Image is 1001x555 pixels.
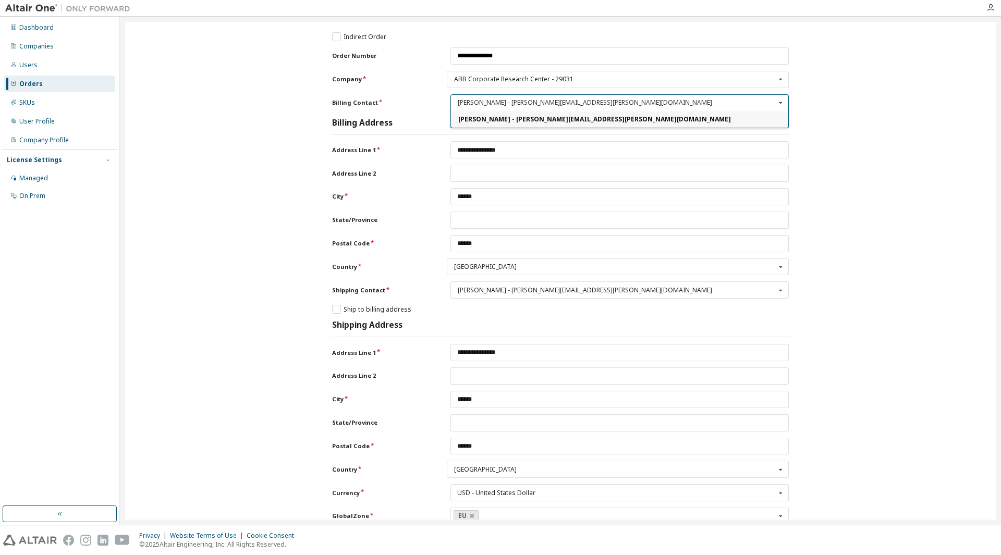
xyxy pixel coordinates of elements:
label: Address Line 2 [332,169,433,178]
div: Cookie Consent [247,532,300,540]
img: youtube.svg [115,535,130,546]
label: Address Line 2 [332,372,433,380]
div: SKUs [19,98,35,107]
span: [PERSON_NAME] - [PERSON_NAME][EMAIL_ADDRESS][PERSON_NAME][DOMAIN_NAME] [458,116,781,122]
input: Address Line 2 [450,165,789,182]
label: Country [332,263,429,271]
label: Address Line 1 [332,146,433,154]
img: linkedin.svg [97,535,108,546]
div: [PERSON_NAME] - [PERSON_NAME][EMAIL_ADDRESS][PERSON_NAME][DOMAIN_NAME] [458,287,775,293]
h3: Shipping Address [332,320,402,330]
div: Privacy [139,532,170,540]
input: Address Line 1 [450,141,789,158]
div: Managed [19,174,48,182]
img: altair_logo.svg [3,535,57,546]
div: Dashboard [19,23,54,32]
div: Billing Contact [450,94,789,112]
input: City [450,391,789,408]
label: Currency [332,489,433,497]
label: Shipping Contact [332,286,433,294]
img: facebook.svg [63,535,74,546]
div: [GEOGRAPHIC_DATA] [454,466,776,473]
label: State/Province [332,216,433,224]
div: Users [19,61,38,69]
input: Postal Code [450,438,789,455]
div: Country [447,258,789,276]
input: City [450,188,789,205]
label: City [332,192,433,201]
div: License Settings [7,156,62,164]
label: State/Province [332,418,433,427]
input: State/Province [450,414,789,431]
input: Address Line 1 [450,344,789,361]
img: Altair One [5,3,136,14]
label: Address Line 1 [332,349,433,357]
div: [GEOGRAPHIC_DATA] [454,264,776,270]
img: instagram.svg [80,535,91,546]
div: On Prem [19,192,45,200]
div: ABB Corporate Research Center - 29031 [454,76,776,82]
div: GlobalZone [450,508,789,525]
div: Website Terms of Use [170,532,247,540]
div: Country [447,461,789,478]
label: Country [332,465,429,474]
label: Postal Code [332,239,433,248]
div: Shipping Contact [450,281,789,299]
div: Companies [19,42,54,51]
div: User Profile [19,117,55,126]
div: Company Profile [19,136,69,144]
div: Currency [450,484,789,501]
label: Billing Contact [332,98,433,107]
div: Orders [19,80,43,88]
h3: Billing Address [332,118,393,128]
p: © 2025 Altair Engineering, Inc. All Rights Reserved. [139,540,300,549]
label: City [332,395,433,403]
a: EU [454,510,479,521]
label: Company [332,75,429,83]
label: Order Number [332,52,433,60]
input: Address Line 2 [450,367,789,385]
label: Ship to billing address [332,305,411,314]
input: Postal Code [450,235,789,252]
input: State/Province [450,212,789,229]
div: USD - United States Dollar [457,490,535,496]
label: GlobalZone [332,512,433,520]
div: Company [447,71,789,88]
label: Postal Code [332,442,433,450]
label: Indirect Order [332,32,386,41]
